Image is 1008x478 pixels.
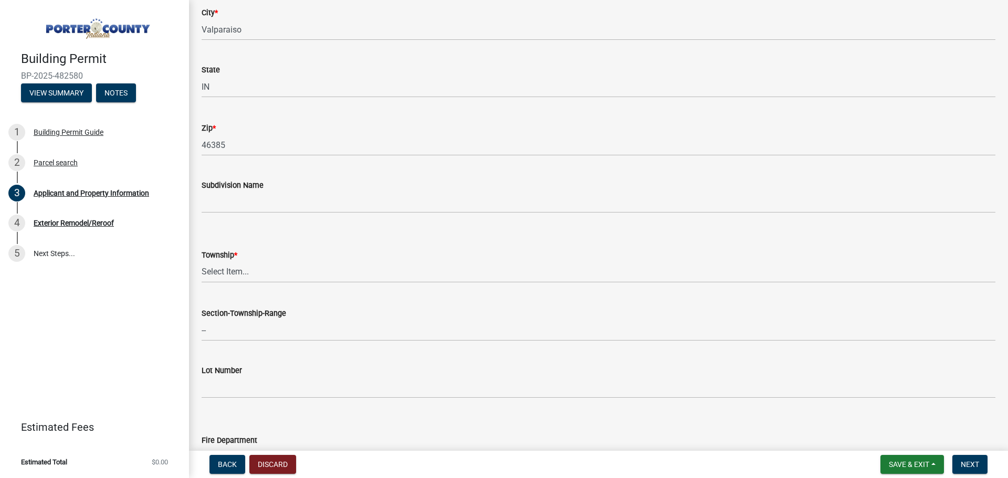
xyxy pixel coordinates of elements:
button: Back [209,455,245,474]
div: Building Permit Guide [34,129,103,136]
button: Discard [249,455,296,474]
div: 2 [8,154,25,171]
div: 4 [8,215,25,231]
span: Estimated Total [21,459,67,465]
button: Next [952,455,988,474]
button: View Summary [21,83,92,102]
img: Porter County, Indiana [21,11,172,40]
label: Township [202,252,237,259]
wm-modal-confirm: Summary [21,89,92,98]
label: Zip [202,125,216,132]
label: Lot Number [202,367,242,375]
h4: Building Permit [21,51,181,67]
label: Section-Township-Range [202,310,286,317]
span: $0.00 [152,459,168,465]
div: 1 [8,124,25,141]
label: Subdivision Name [202,182,264,189]
button: Save & Exit [880,455,944,474]
span: Back [218,460,237,469]
div: 5 [8,245,25,262]
div: Exterior Remodel/Reroof [34,219,114,227]
wm-modal-confirm: Notes [96,89,136,98]
span: Next [961,460,979,469]
label: City [202,9,218,17]
label: Fire Department [202,437,257,444]
span: BP-2025-482580 [21,71,168,81]
div: Applicant and Property Information [34,189,149,197]
label: State [202,67,220,74]
button: Notes [96,83,136,102]
div: 3 [8,185,25,201]
span: Save & Exit [889,460,929,469]
a: Estimated Fees [8,417,172,438]
div: Parcel search [34,159,78,166]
